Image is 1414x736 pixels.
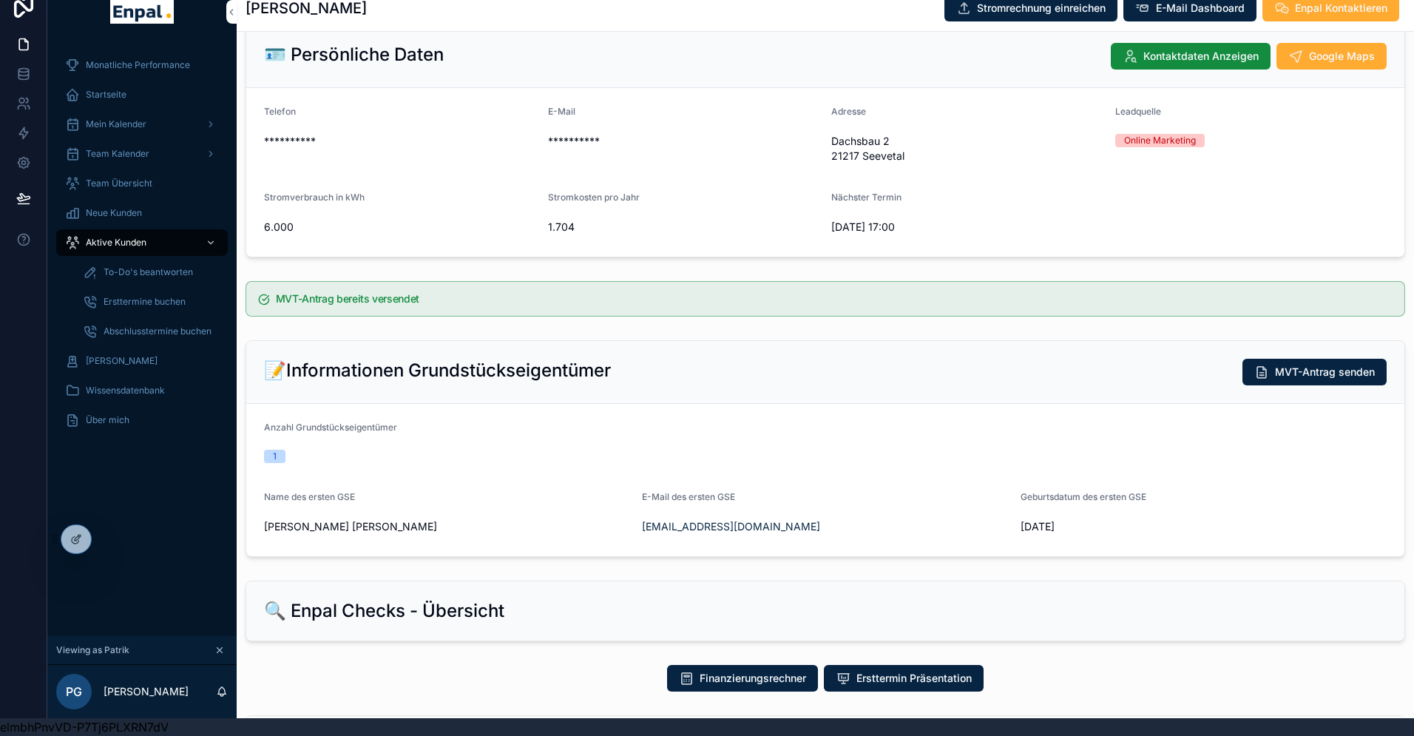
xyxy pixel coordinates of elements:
[86,178,152,189] span: Team Übersicht
[104,325,212,337] span: Abschlusstermine buchen
[276,294,1393,304] h5: MVT-Antrag bereits versendet
[56,377,228,404] a: Wissensdatenbank
[56,170,228,197] a: Team Übersicht
[104,296,186,308] span: Ersttermine buchen
[56,81,228,108] a: Startseite
[56,111,228,138] a: Mein Kalender
[86,118,146,130] span: Mein Kalender
[264,359,611,382] h2: 📝Informationen Grundstückseigentümer
[1124,134,1196,147] div: Online Marketing
[86,148,149,160] span: Team Kalender
[74,318,228,345] a: Abschlusstermine buchen
[86,414,129,426] span: Über mich
[273,450,277,463] div: 1
[74,288,228,315] a: Ersttermine buchen
[56,52,228,78] a: Monatliche Performance
[977,1,1106,16] span: Stromrechnung einreichen
[264,491,355,502] span: Name des ersten GSE
[74,259,228,286] a: To-Do's beantworten
[56,407,228,433] a: Über mich
[700,671,806,686] span: Finanzierungsrechner
[86,385,165,396] span: Wissensdatenbank
[831,192,901,203] span: Nächster Termin
[1021,519,1387,534] span: [DATE]
[831,106,866,117] span: Adresse
[56,348,228,374] a: [PERSON_NAME]
[264,519,630,534] span: [PERSON_NAME] [PERSON_NAME]
[1021,491,1146,502] span: Geburtsdatum des ersten GSE
[264,220,536,234] span: 6.000
[831,220,1103,234] span: [DATE] 17:00
[1115,106,1161,117] span: Leadquelle
[56,229,228,256] a: Aktive Kunden
[824,665,984,692] button: Ersttermin Präsentation
[1276,43,1387,70] button: Google Maps
[264,43,444,67] h2: 🪪 Persönliche Daten
[104,266,193,278] span: To-Do's beantworten
[264,106,296,117] span: Telefon
[548,106,575,117] span: E-Mail
[1156,1,1245,16] span: E-Mail Dashboard
[86,59,190,71] span: Monatliche Performance
[56,200,228,226] a: Neue Kunden
[548,192,640,203] span: Stromkosten pro Jahr
[86,207,142,219] span: Neue Kunden
[104,684,189,699] p: [PERSON_NAME]
[1143,49,1259,64] span: Kontaktdaten Anzeigen
[66,683,82,700] span: PG
[642,519,820,534] a: [EMAIL_ADDRESS][DOMAIN_NAME]
[86,89,126,101] span: Startseite
[856,671,972,686] span: Ersttermin Präsentation
[264,422,397,433] span: Anzahl Grundstückseigentümer
[1275,365,1375,379] span: MVT-Antrag senden
[548,220,820,234] span: 1.704
[56,141,228,167] a: Team Kalender
[831,134,1103,163] span: Dachsbau 2 21217 Seevetal
[1111,43,1271,70] button: Kontaktdaten Anzeigen
[1295,1,1387,16] span: Enpal Kontaktieren
[1309,49,1375,64] span: Google Maps
[667,665,818,692] button: Finanzierungsrechner
[642,491,735,502] span: E-Mail des ersten GSE
[86,237,146,249] span: Aktive Kunden
[264,599,504,623] h2: 🔍 Enpal Checks - Übersicht
[1242,359,1387,385] button: MVT-Antrag senden
[56,644,129,656] span: Viewing as Patrik
[86,355,158,367] span: [PERSON_NAME]
[47,41,237,453] div: scrollable content
[264,192,365,203] span: Stromverbrauch in kWh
